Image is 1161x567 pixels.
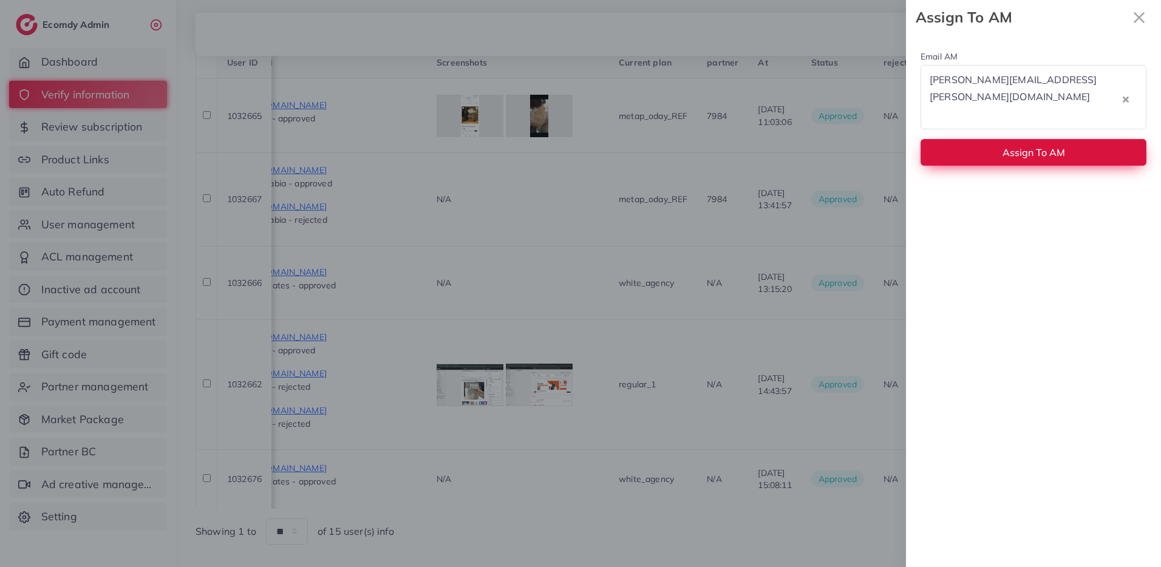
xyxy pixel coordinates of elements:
div: Search for option [921,65,1146,129]
button: Close [1127,5,1151,30]
button: Assign To AM [921,139,1146,165]
span: [PERSON_NAME][EMAIL_ADDRESS][PERSON_NAME][DOMAIN_NAME] [927,71,1118,106]
strong: Assign To AM [916,7,1127,28]
label: Email AM [921,50,958,63]
button: Clear Selected [1123,92,1129,106]
svg: x [1127,5,1151,30]
input: Search for option [926,108,1120,127]
span: Assign To AM [1003,146,1065,158]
